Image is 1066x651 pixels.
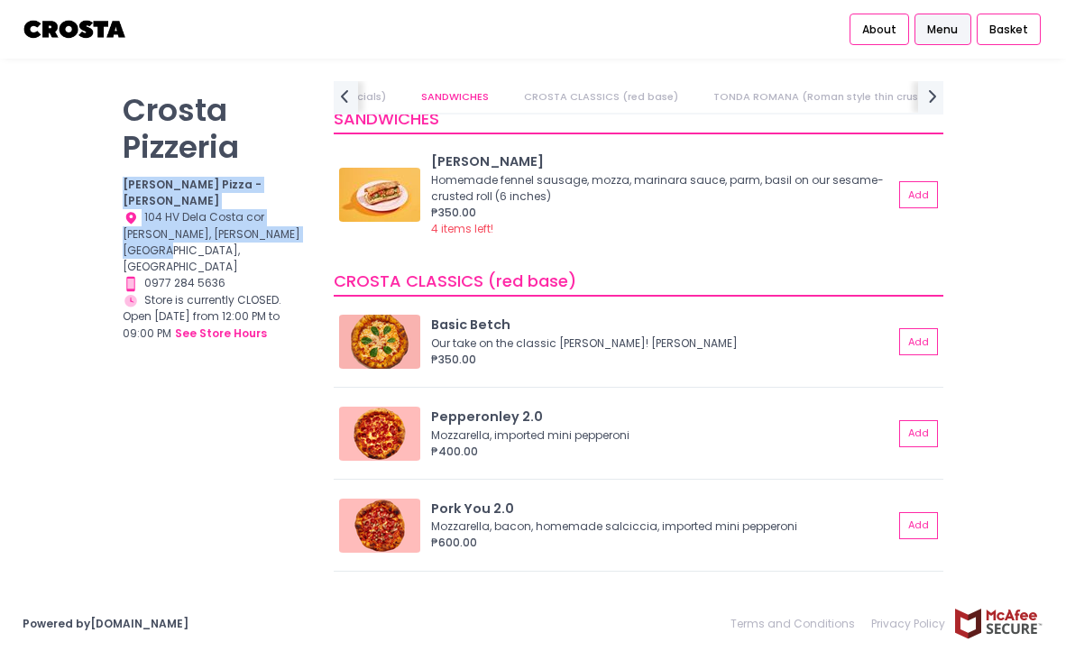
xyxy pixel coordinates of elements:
span: CROSTA CLASSICS (red base) [334,270,576,292]
span: 4 items left! [431,221,493,236]
span: Menu [927,22,958,38]
b: [PERSON_NAME] Pizza - [PERSON_NAME] [123,177,262,208]
button: Add [899,181,938,208]
a: About [850,14,909,46]
div: Mozzarella, imported mini pepperoni [431,427,888,444]
div: Pepperonley 2.0 [431,408,894,427]
button: Add [899,512,938,539]
img: Pork You 2.0 [339,499,420,553]
span: About [862,22,896,38]
a: TONDA ROMANA (Roman style thin crust) [697,81,943,113]
img: Pepperonley 2.0 [339,407,420,461]
p: Crosta Pizzeria [123,92,311,166]
a: CROSTA CLASSICS (red base) [508,81,694,113]
img: logo [23,14,128,45]
span: SANDWICHES [334,107,439,130]
button: Add [899,420,938,447]
div: Store is currently CLOSED. Open [DATE] from 12:00 PM to 09:00 PM [123,292,311,344]
div: Basic Betch [431,316,894,335]
img: HOAGIE ROLL [339,168,420,222]
div: ₱350.00 [431,352,894,368]
div: ₱600.00 [431,535,894,551]
div: Pork You 2.0 [431,500,894,519]
div: Mozzarella, bacon, homemade salciccia, imported mini pepperoni [431,518,888,535]
a: Privacy Policy [863,608,953,640]
button: Add [899,328,938,355]
div: Homemade fennel sausage, mozza, marinara sauce, parm, basil on our sesame-crusted roll (6 inches) [431,172,888,205]
div: 104 HV Dela Costa cor [PERSON_NAME], [PERSON_NAME][GEOGRAPHIC_DATA], [GEOGRAPHIC_DATA] [123,209,311,275]
a: Menu [914,14,970,46]
div: ₱400.00 [431,444,894,460]
a: SANDWICHES [405,81,505,113]
a: Terms and Conditions [731,608,863,640]
div: 0977 284 5636 [123,275,311,292]
img: Basic Betch [339,315,420,369]
div: ₱350.00 [431,205,894,221]
div: Our take on the classic [PERSON_NAME]! [PERSON_NAME] [431,335,888,352]
a: Powered by[DOMAIN_NAME] [23,616,188,631]
div: [PERSON_NAME] [431,152,894,172]
button: see store hours [174,325,268,343]
img: mcafee-secure [953,608,1043,639]
span: Basket [989,22,1028,38]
